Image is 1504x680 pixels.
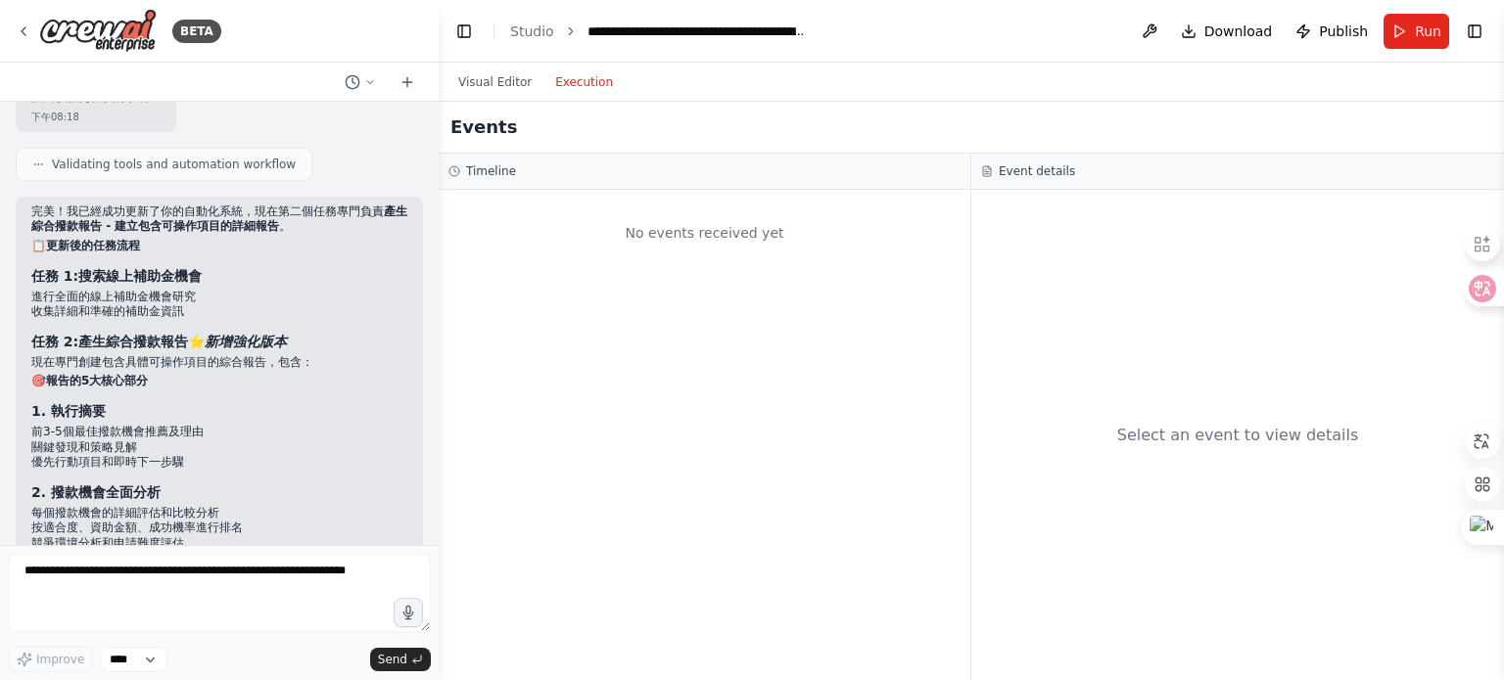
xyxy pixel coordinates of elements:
button: Download [1173,14,1281,49]
button: Improve [8,647,93,672]
strong: 搜索線上補助金機會 [78,268,202,284]
div: No events received yet [448,200,961,266]
strong: 產生綜合撥款報告 [78,334,188,349]
h2: 🎯 [31,374,407,389]
h2: 📋 [31,239,407,254]
span: Validating tools and automation workflow [52,157,296,172]
li: 按適合度、資助金額、成功機率進行排名 [31,521,407,536]
button: Show right sidebar [1461,18,1488,45]
strong: 2. 撥款機會全面分析 [31,484,161,500]
li: 競爭環境分析和申請難度評估 [31,536,407,552]
strong: 產生綜合撥款報告 - 建立包含可操作項目的詳細報告 [31,204,407,234]
li: 前3-5個最佳撥款機會推薦及理由 [31,425,407,440]
strong: 更新後的任務流程 [46,239,140,252]
div: Select an event to view details [1117,424,1359,447]
div: 下午08:18 [31,110,161,124]
span: Improve [36,652,84,667]
h2: Events [450,113,517,141]
button: Run [1384,14,1449,49]
h3: Timeline [466,163,516,179]
span: Publish [1319,22,1368,41]
strong: 1. 執行摘要 [31,403,106,419]
h3: 任務 2: ⭐ [31,332,407,351]
button: Visual Editor [446,70,543,94]
li: 進行全面的線上補助金機會研究 [31,290,407,305]
button: Click to speak your automation idea [394,598,423,627]
button: Send [370,648,431,671]
li: 優先行動項目和即時下一步驟 [31,455,407,471]
button: Publish [1288,14,1376,49]
a: Studio [510,23,554,39]
li: 收集詳細和準確的補助金資訊 [31,304,407,320]
button: Start a new chat [392,70,423,94]
h3: Event details [999,163,1075,179]
button: Switch to previous chat [337,70,384,94]
h3: 任務 1: [31,266,407,286]
span: Download [1204,22,1273,41]
li: 關鍵發現和策略見解 [31,440,407,456]
em: 新增強化版本 [205,334,287,349]
button: Execution [543,70,625,94]
span: Send [378,652,407,667]
img: Logo [39,9,157,53]
p: 完美！我已經成功更新了你的自動化系統，現在第二個任務專門負責 。 [31,204,407,235]
li: 每個撥款機會的詳細評估和比較分析 [31,506,407,521]
div: BETA [172,20,221,43]
strong: 報告的5大核心部分 [46,374,148,387]
span: Run [1415,22,1441,41]
nav: breadcrumb [510,22,808,41]
p: 現在專門創建包含具體可操作項目的綜合報告，包含： [31,355,407,371]
button: Hide left sidebar [450,18,478,45]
